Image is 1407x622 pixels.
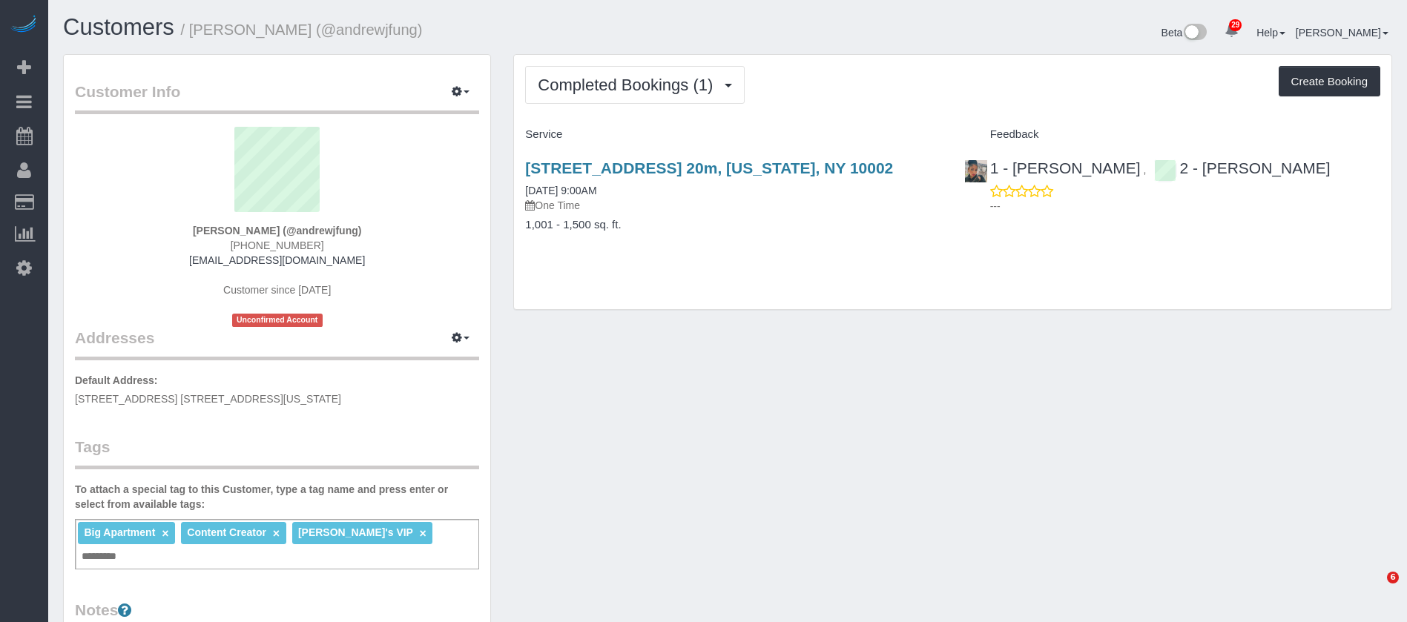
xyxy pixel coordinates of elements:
[193,225,362,236] strong: [PERSON_NAME] (@andrewjfung)
[525,159,893,176] a: [STREET_ADDRESS] 20m, [US_STATE], NY 10002
[223,284,331,296] span: Customer since [DATE]
[525,198,941,213] p: One Time
[298,526,413,538] span: [PERSON_NAME]'s VIP
[1279,66,1380,97] button: Create Booking
[1357,572,1392,607] iframe: Intercom live chat
[187,526,266,538] span: Content Creator
[990,199,1380,214] p: ---
[231,239,324,251] hm-ph: [PHONE_NUMBER]
[75,81,479,114] legend: Customer Info
[964,128,1380,141] h4: Feedback
[538,76,720,94] span: Completed Bookings (1)
[1161,27,1207,39] a: Beta
[75,436,479,469] legend: Tags
[420,527,426,540] a: ×
[525,185,596,196] a: [DATE] 9:00AM
[525,128,941,141] h4: Service
[525,219,941,231] h4: 1,001 - 1,500 sq. ft.
[75,482,479,512] label: To attach a special tag to this Customer, type a tag name and press enter or select from availabl...
[84,526,155,538] span: Big Apartment
[75,373,158,388] label: Default Address:
[1256,27,1285,39] a: Help
[232,314,323,326] span: Unconfirmed Account
[1217,15,1246,47] a: 29
[75,393,341,405] span: [STREET_ADDRESS] [STREET_ADDRESS][US_STATE]
[1144,164,1147,176] span: ,
[964,159,1141,176] a: 1 - [PERSON_NAME]
[1229,19,1242,31] span: 29
[1387,572,1399,583] span: 6
[9,15,39,36] img: Automaid Logo
[525,66,745,104] button: Completed Bookings (1)
[1296,27,1388,39] a: [PERSON_NAME]
[189,254,365,266] a: [EMAIL_ADDRESS][DOMAIN_NAME]
[162,527,168,540] a: ×
[1154,159,1331,176] a: 2 - [PERSON_NAME]
[273,527,280,540] a: ×
[63,14,174,40] a: Customers
[965,160,987,182] img: 1 - Marlenyn Robles
[1182,24,1207,43] img: New interface
[181,21,423,38] small: / [PERSON_NAME] (@andrewjfung)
